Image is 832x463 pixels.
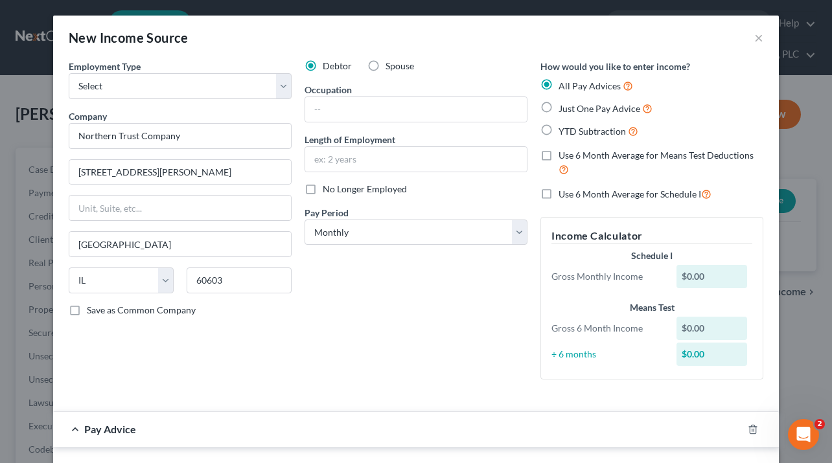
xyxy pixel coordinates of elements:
span: Company [69,111,107,122]
span: Use 6 Month Average for Schedule I [559,188,701,199]
span: Pay Period [305,207,349,218]
button: × [754,30,763,45]
input: Enter city... [69,232,291,256]
iframe: Intercom live chat [788,419,819,450]
label: How would you like to enter income? [540,60,690,73]
span: Pay Advice [84,423,136,435]
span: All Pay Advices [559,80,621,91]
span: Save as Common Company [87,304,196,315]
div: New Income Source [69,28,189,47]
div: Schedule I [551,249,752,262]
span: Debtor [323,60,352,71]
span: Just One Pay Advice [559,103,640,114]
label: Length of Employment [305,133,395,146]
input: Enter address... [69,160,291,185]
div: Gross 6 Month Income [545,322,670,335]
span: Spouse [386,60,414,71]
input: -- [305,97,527,122]
input: Unit, Suite, etc... [69,196,291,220]
span: Employment Type [69,61,141,72]
h5: Income Calculator [551,228,752,244]
div: Means Test [551,301,752,314]
span: YTD Subtraction [559,126,626,137]
div: ÷ 6 months [545,348,670,361]
div: $0.00 [676,343,748,366]
label: Occupation [305,83,352,96]
span: 2 [815,419,825,429]
span: No Longer Employed [323,183,407,194]
input: Search company by name... [69,123,292,149]
div: Gross Monthly Income [545,270,670,283]
span: Use 6 Month Average for Means Test Deductions [559,150,754,161]
div: $0.00 [676,265,748,288]
input: ex: 2 years [305,147,527,172]
div: $0.00 [676,317,748,340]
input: Enter zip... [187,267,292,293]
